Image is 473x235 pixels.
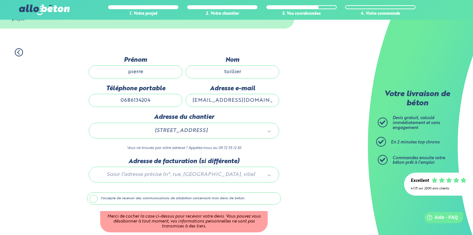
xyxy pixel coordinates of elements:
[98,126,264,135] span: [STREET_ADDRESS]
[187,11,258,16] div: 2. Votre chantier
[89,94,182,107] input: ex : 0642930817
[19,5,70,15] img: allobéton
[87,192,281,205] label: J'accepte de recevoir des communications de allobéton concernant mon devis de béton.
[186,65,279,78] input: Quel est votre nom de famille ?
[89,114,279,121] label: Adresse du chantier
[266,11,337,16] div: 3. Vos coordonnées
[108,11,178,16] div: 1. Votre projet
[186,56,279,64] label: Nom
[89,145,279,151] p: Vous ne trouvez pas votre adresse ? Appelez-nous au 09 72 55 12 83
[186,85,279,92] label: Adresse e-mail
[100,211,268,232] div: Merci de cocher la case ci-dessus pour recevoir votre devis. Vous pouvez vous désabonner à tout m...
[89,56,182,64] label: Prénom
[89,85,182,92] label: Téléphone portable
[89,65,182,78] input: Quel est votre prénom ?
[415,209,466,228] iframe: Help widget launcher
[345,11,416,16] div: 4. Votre commande
[186,94,279,107] input: ex : contact@allobeton.fr
[96,126,272,135] a: [STREET_ADDRESS]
